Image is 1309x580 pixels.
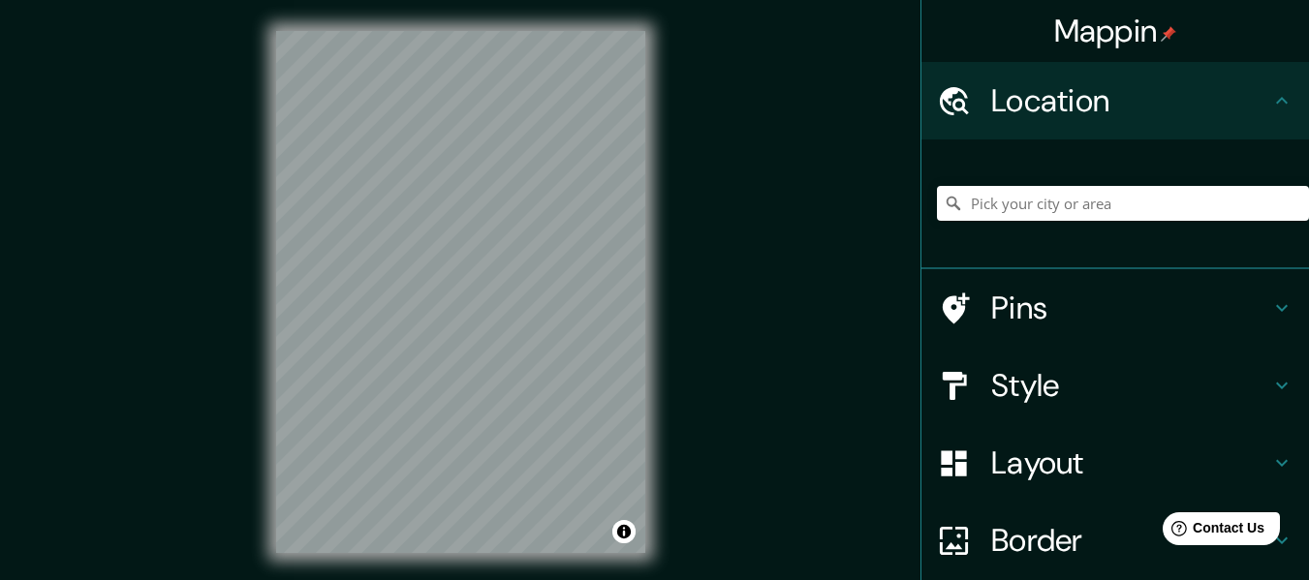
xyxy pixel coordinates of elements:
h4: Style [991,366,1270,405]
img: pin-icon.png [1161,26,1176,42]
div: Border [921,502,1309,579]
div: Style [921,347,1309,424]
h4: Layout [991,443,1270,482]
h4: Border [991,521,1270,560]
h4: Pins [991,289,1270,327]
h4: Mappin [1054,12,1177,50]
iframe: Help widget launcher [1137,504,1288,559]
div: Pins [921,269,1309,347]
h4: Location [991,81,1270,120]
button: Toggle attribution [612,520,636,543]
canvas: Map [276,31,645,553]
div: Location [921,62,1309,139]
input: Pick your city or area [937,186,1309,221]
div: Layout [921,424,1309,502]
